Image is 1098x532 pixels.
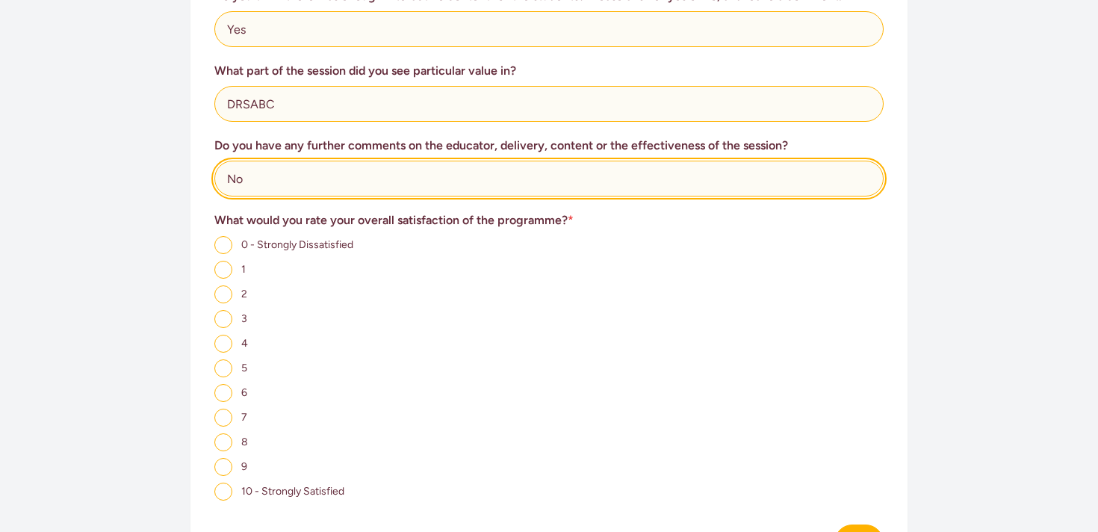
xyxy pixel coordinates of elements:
input: 2 [214,285,232,303]
span: 7 [241,411,247,424]
span: 6 [241,386,247,399]
h3: Do you have any further comments on the educator, delivery, content or the effectiveness of the s... [214,137,884,155]
span: 2 [241,288,247,300]
span: 10 - Strongly Satisfied [241,485,344,498]
span: 3 [241,312,247,325]
input: 6 [214,384,232,402]
input: 3 [214,310,232,328]
input: 9 [214,458,232,476]
span: 1 [241,263,246,276]
h3: What would you rate your overall satisfaction of the programme? [214,211,884,229]
span: 8 [241,436,248,448]
h3: What part of the session did you see particular value in? [214,62,884,80]
input: 5 [214,359,232,377]
input: 8 [214,433,232,451]
span: 0 - Strongly Dissatisfied [241,238,353,251]
span: 5 [241,362,247,374]
input: 4 [214,335,232,353]
input: 7 [214,409,232,427]
input: 1 [214,261,232,279]
span: 9 [241,460,247,473]
span: 4 [241,337,248,350]
input: 0 - Strongly Dissatisfied [214,236,232,254]
input: 10 - Strongly Satisfied [214,483,232,501]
